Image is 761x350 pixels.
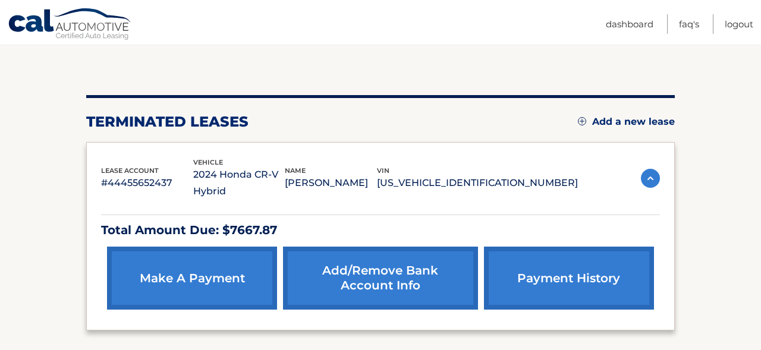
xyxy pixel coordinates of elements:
[377,175,578,191] p: [US_VEHICLE_IDENTIFICATION_NUMBER]
[193,158,223,166] span: vehicle
[484,247,654,310] a: payment history
[679,14,699,34] a: FAQ's
[101,220,660,241] p: Total Amount Due: $7667.87
[101,166,159,175] span: lease account
[285,175,377,191] p: [PERSON_NAME]
[578,117,586,125] img: add.svg
[193,166,285,200] p: 2024 Honda CR-V Hybrid
[8,8,133,42] a: Cal Automotive
[606,14,653,34] a: Dashboard
[377,166,389,175] span: vin
[641,169,660,188] img: accordion-active.svg
[86,113,249,131] h2: terminated leases
[285,166,306,175] span: name
[101,175,193,191] p: #44455652437
[107,247,277,310] a: make a payment
[725,14,753,34] a: Logout
[578,116,675,128] a: Add a new lease
[283,247,477,310] a: Add/Remove bank account info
